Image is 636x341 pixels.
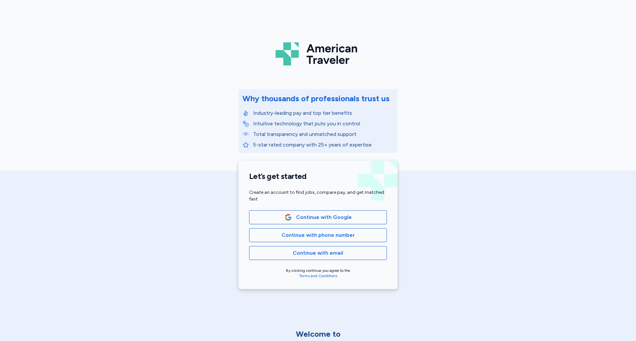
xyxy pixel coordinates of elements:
p: 5-star rated company with 25+ years of expertise [253,141,394,149]
div: By clicking continue you agree to the [249,268,387,278]
p: Intuitive technology that puts you in control [253,120,394,128]
a: Terms and Conditions [299,274,337,278]
img: Logo [276,40,360,68]
button: Google LogoContinue with Google [249,210,387,224]
button: Continue with email [249,246,387,260]
span: Continue with email [293,249,343,257]
button: Continue with phone number [249,228,387,242]
p: Total transparency and unmatched support [253,130,394,138]
div: Create an account to find jobs, compare pay, and get matched fast [249,189,387,202]
p: Industry-leading pay and top tier benefits [253,109,394,117]
div: Welcome to [248,329,388,339]
img: Google Logo [285,214,292,221]
span: Continue with Google [296,213,352,221]
h1: Let’s get started [249,171,387,181]
div: Why thousands of professionals trust us [242,93,390,104]
span: Continue with phone number [282,231,355,239]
